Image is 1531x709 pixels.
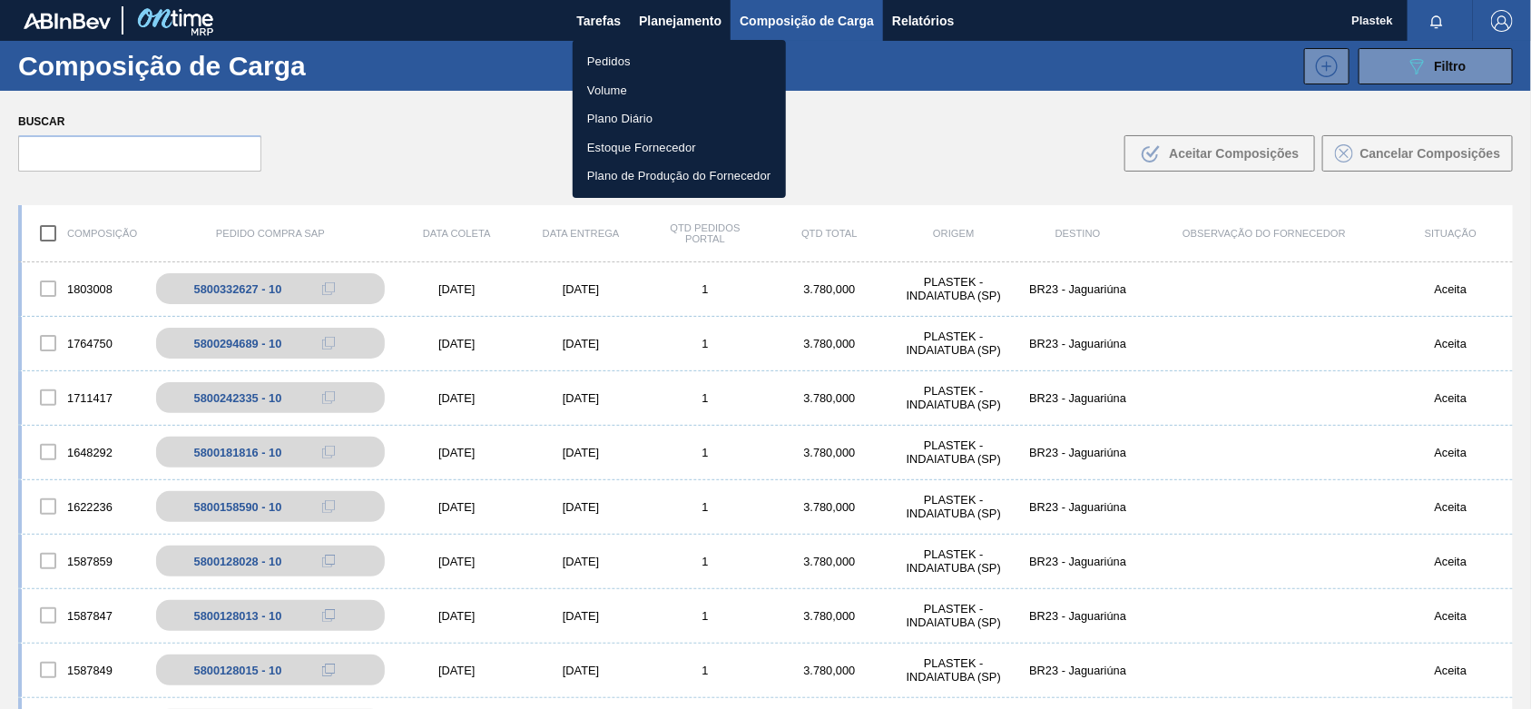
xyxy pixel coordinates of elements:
[573,47,786,76] a: Pedidos
[573,104,786,133] a: Plano Diário
[573,133,786,162] a: Estoque Fornecedor
[573,76,786,105] a: Volume
[573,162,786,191] a: Plano de Produção do Fornecedor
